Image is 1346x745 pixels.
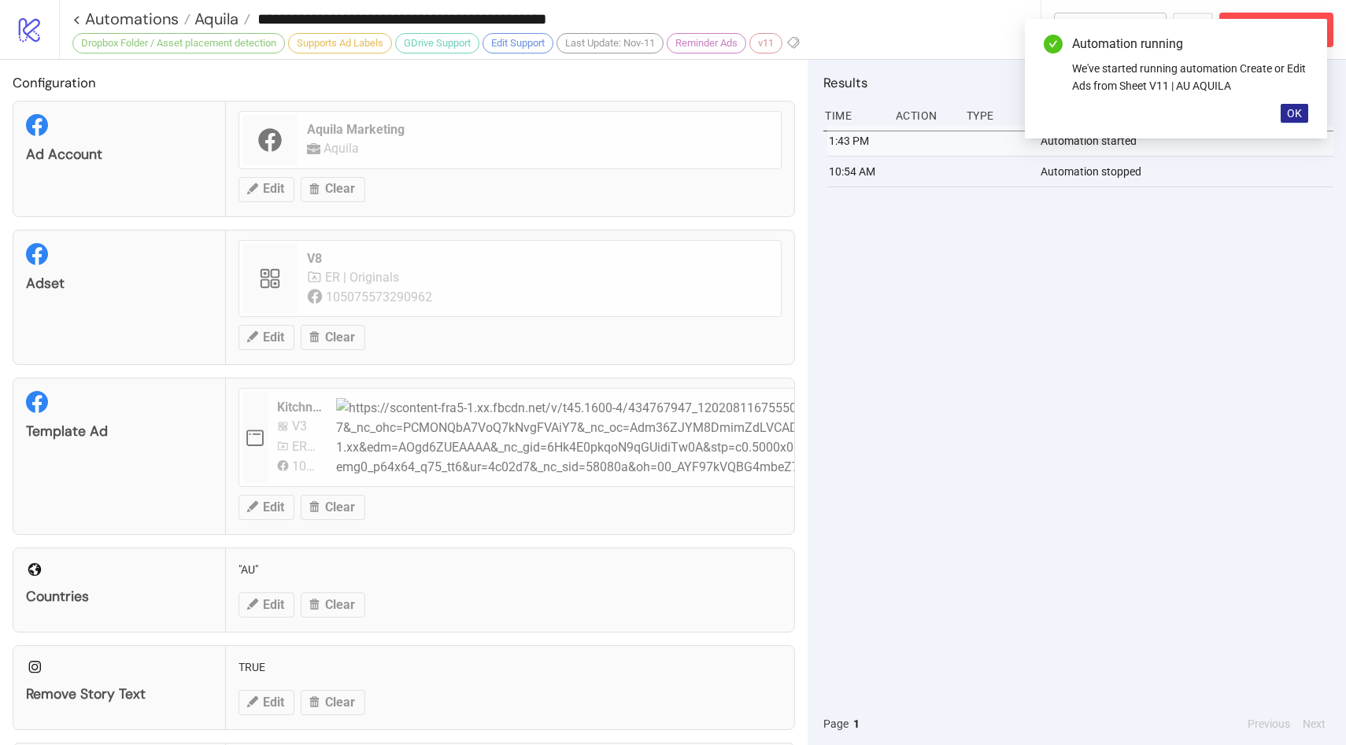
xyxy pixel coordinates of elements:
[823,715,849,732] span: Page
[1072,60,1308,94] div: We've started running automation Create or Edit Ads from Sheet V11 | AU AQUILA
[1044,35,1063,53] span: check-circle
[965,101,1025,131] div: Type
[827,126,887,156] div: 1:43 PM
[72,33,285,53] div: Dropbox Folder / Asset placement detection
[1173,13,1213,47] button: ...
[190,9,239,29] span: Aquila
[1287,107,1302,120] span: OK
[1298,715,1330,732] button: Next
[849,715,864,732] button: 1
[1039,157,1337,186] div: Automation stopped
[288,33,392,53] div: Supports Ad Labels
[395,33,479,53] div: GDrive Support
[667,33,746,53] div: Reminder Ads
[827,157,887,186] div: 10:54 AM
[557,33,664,53] div: Last Update: Nov-11
[823,72,1333,93] h2: Results
[749,33,782,53] div: v11
[894,101,954,131] div: Action
[483,33,553,53] div: Edit Support
[1243,715,1295,732] button: Previous
[823,101,883,131] div: Time
[1054,13,1167,47] button: To Builder
[13,72,795,93] h2: Configuration
[1219,13,1333,47] button: Abort Run
[1072,35,1308,53] div: Automation running
[190,11,250,27] a: Aquila
[72,11,190,27] a: < Automations
[1281,104,1308,123] button: OK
